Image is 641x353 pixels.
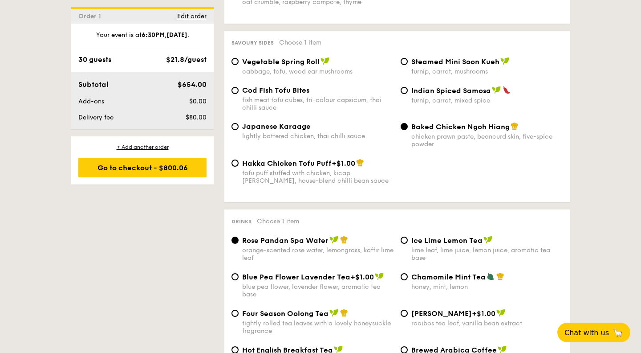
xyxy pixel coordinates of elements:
span: Delivery fee [78,114,114,121]
span: $654.00 [178,80,207,89]
div: cabbage, tofu, wood ear mushrooms [242,68,394,75]
span: 🦙 [613,328,623,338]
span: Chamomile Mint Tea [411,273,486,281]
button: Chat with us🦙 [557,323,630,342]
div: Go to checkout - $800.06 [78,158,207,177]
div: turnip, carrot, mushrooms [411,68,563,75]
span: Steamed Mini Soon Kueh [411,57,499,66]
span: Drinks [231,218,252,225]
img: icon-vegan.f8ff3823.svg [329,309,338,317]
input: Cod Fish Tofu Bitesfish meat tofu cubes, tri-colour capsicum, thai chilli sauce [231,87,239,94]
span: Ice Lime Lemon Tea [411,236,483,245]
span: Add-ons [78,98,104,105]
input: Ice Lime Lemon Tealime leaf, lime juice, lemon juice, aromatic tea base [401,237,408,244]
img: icon-chef-hat.a58ddaea.svg [340,236,348,244]
input: Blue Pea Flower Lavender Tea+$1.00blue pea flower, lavender flower, aromatic tea base [231,273,239,280]
span: Chat with us [564,328,609,337]
span: Choose 1 item [279,39,321,46]
span: Indian Spiced Samosa [411,86,491,95]
span: Cod Fish Tofu Bites [242,86,309,94]
img: icon-chef-hat.a58ddaea.svg [340,309,348,317]
span: Hakka Chicken Tofu Puff [242,159,332,168]
span: Savoury sides [231,40,274,46]
span: Order 1 [78,12,105,20]
input: Rose Pandan Spa Waterorange-scented rose water, lemongrass, kaffir lime leaf [231,237,239,244]
img: icon-vegan.f8ff3823.svg [320,57,329,65]
div: tightly rolled tea leaves with a lovely honeysuckle fragrance [242,320,394,335]
input: Indian Spiced Samosaturnip, carrot, mixed spice [401,87,408,94]
img: icon-vegan.f8ff3823.svg [329,236,338,244]
div: 30 guests [78,54,111,65]
div: + Add another order [78,144,207,151]
img: icon-vegan.f8ff3823.svg [375,272,384,280]
span: [PERSON_NAME] [411,309,472,318]
input: Hakka Chicken Tofu Puff+$1.00tofu puff stuffed with chicken, kicap [PERSON_NAME], house-blend chi... [231,160,239,167]
div: orange-scented rose water, lemongrass, kaffir lime leaf [242,246,394,262]
input: Steamed Mini Soon Kuehturnip, carrot, mushrooms [401,58,408,65]
div: lime leaf, lime juice, lemon juice, aromatic tea base [411,246,563,262]
span: +$1.00 [472,309,495,318]
input: Four Season Oolong Teatightly rolled tea leaves with a lovely honeysuckle fragrance [231,310,239,317]
div: Your event is at , . [78,31,207,47]
div: chicken prawn paste, beancurd skin, five-spice powder [411,133,563,148]
div: blue pea flower, lavender flower, aromatic tea base [242,283,394,298]
input: Baked Chicken Ngoh Hiangchicken prawn paste, beancurd skin, five-spice powder [401,123,408,130]
img: icon-vegan.f8ff3823.svg [496,309,505,317]
img: icon-vegetarian.fe4039eb.svg [487,272,495,280]
div: tofu puff stuffed with chicken, kicap [PERSON_NAME], house-blend chilli bean sauce [242,169,394,185]
span: Japanese Karaage [242,122,311,131]
input: Japanese Karaagelightly battered chicken, thai chilli sauce [231,123,239,130]
img: icon-vegan.f8ff3823.svg [483,236,492,244]
span: Edit order [177,12,207,20]
strong: [DATE] [166,31,187,39]
img: icon-spicy.37a8142b.svg [503,86,511,94]
div: $21.8/guest [166,54,207,65]
img: icon-vegan.f8ff3823.svg [500,57,509,65]
strong: 6:30PM [142,31,165,39]
span: Blue Pea Flower Lavender Tea [242,273,350,281]
img: icon-chef-hat.a58ddaea.svg [496,272,504,280]
div: turnip, carrot, mixed spice [411,97,563,104]
span: Subtotal [78,80,109,89]
img: icon-chef-hat.a58ddaea.svg [511,122,519,130]
div: honey, mint, lemon [411,283,563,291]
input: Vegetable Spring Rollcabbage, tofu, wood ear mushrooms [231,58,239,65]
div: lightly battered chicken, thai chilli sauce [242,132,394,140]
div: fish meat tofu cubes, tri-colour capsicum, thai chilli sauce [242,96,394,111]
input: Chamomile Mint Teahoney, mint, lemon [401,273,408,280]
span: Four Season Oolong Tea [242,309,329,318]
img: icon-chef-hat.a58ddaea.svg [356,159,364,167]
span: Rose Pandan Spa Water [242,236,329,245]
span: +$1.00 [350,273,374,281]
span: +$1.00 [332,159,355,168]
input: [PERSON_NAME]+$1.00rooibos tea leaf, vanilla bean extract [401,310,408,317]
span: Choose 1 item [257,218,299,225]
span: $0.00 [189,98,207,105]
img: icon-vegan.f8ff3823.svg [492,86,501,94]
span: Vegetable Spring Roll [242,57,320,66]
span: $80.00 [186,114,207,121]
span: Baked Chicken Ngoh Hiang [411,123,510,131]
div: rooibos tea leaf, vanilla bean extract [411,320,563,327]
